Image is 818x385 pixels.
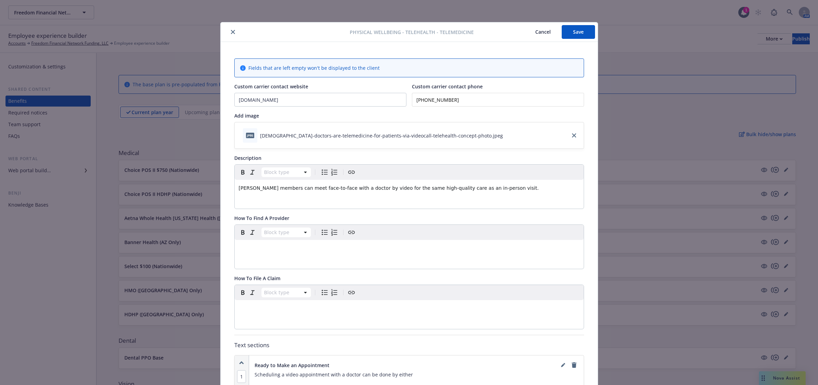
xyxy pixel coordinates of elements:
p: Scheduling a video appointment with a doctor can be done by either [255,371,578,379]
span: jpeg [246,133,254,138]
span: Fields that are left empty won't be displayed to the client [248,64,380,71]
div: toggle group [320,167,339,177]
button: Block type [261,288,311,297]
span: Add image [234,112,259,119]
span: 1 [237,370,246,383]
button: Create link [347,288,356,297]
button: Cancel [524,25,562,39]
button: Bulleted list [320,228,329,237]
div: editable markdown [235,240,584,256]
button: Numbered list [329,167,339,177]
button: download file [506,132,511,139]
span: Ready to Make an Appointment [255,362,329,369]
a: editPencil [559,361,567,369]
button: Italic [248,228,257,237]
button: Numbered list [329,288,339,297]
div: [DEMOGRAPHIC_DATA]-doctors-are-telemedicine-for-patients-via-videocall-telehealth-concept-photo.jpeg [260,132,503,139]
span: Custom carrier contact website [234,83,308,90]
button: Bold [238,167,248,177]
button: Bold [238,228,248,237]
a: close [570,131,578,140]
button: Block type [261,228,311,237]
span: [PERSON_NAME] members can meet face-to-face with a doctor by video for the same high-quality care... [239,185,539,191]
button: Bold [238,288,248,297]
button: 1 [237,373,246,380]
button: Numbered list [329,228,339,237]
a: remove [570,361,578,369]
button: close [229,28,237,36]
div: toggle group [320,288,339,297]
span: Custom carrier contact phone [412,83,483,90]
input: Add custom carrier contact phone [412,93,584,107]
span: Description [234,155,261,161]
button: Block type [261,167,311,177]
button: Create link [347,167,356,177]
button: Italic [248,288,257,297]
button: Bulleted list [320,167,329,177]
button: Create link [347,228,356,237]
span: How To File A Claim [234,275,280,282]
button: Bulleted list [320,288,329,297]
span: Physical Wellbeing - Telehealth - TeleMedicine [350,29,474,36]
input: Add custom carrier contact website [235,93,406,106]
span: How To Find A Provider [234,215,289,221]
div: toggle group [320,228,339,237]
button: Italic [248,167,257,177]
p: Text sections [234,341,584,350]
div: editable markdown [235,180,584,196]
div: editable markdown [235,300,584,317]
button: Save [562,25,595,39]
